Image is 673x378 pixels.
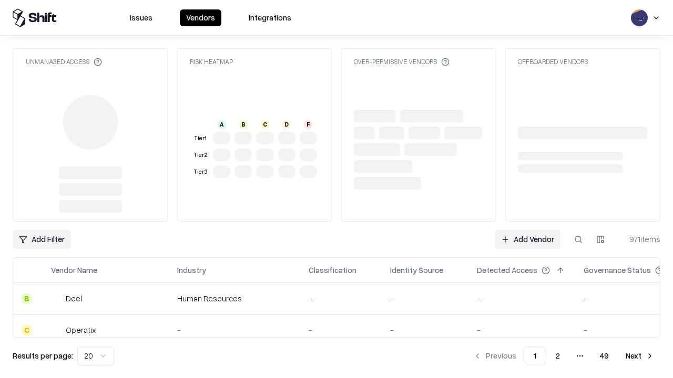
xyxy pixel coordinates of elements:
button: 2 [547,346,568,365]
div: Human Resources [177,293,292,304]
button: 1 [525,346,545,365]
div: Operatix [66,324,96,335]
button: Vendors [180,9,221,26]
div: Tier 1 [192,134,209,143]
div: Classification [309,265,356,276]
div: A [218,120,226,129]
div: Vendor Name [51,265,97,276]
div: 971 items [618,234,660,245]
p: Results per page: [13,350,73,361]
div: - [477,293,567,304]
div: Tier 2 [192,151,209,160]
div: Tier 3 [192,167,209,176]
button: Issues [124,9,159,26]
nav: pagination [467,346,660,365]
div: B [22,293,32,304]
div: Detected Access [477,265,537,276]
div: Risk Heatmap [190,57,233,66]
div: - [177,324,292,335]
div: - [477,324,567,335]
div: C [261,120,269,129]
div: - [309,293,373,304]
a: Add Vendor [495,230,560,249]
div: F [304,120,312,129]
div: Offboarded Vendors [518,57,588,66]
img: Operatix [51,325,62,335]
img: Deel [51,293,62,304]
div: C [22,325,32,335]
div: D [282,120,291,129]
div: - [390,293,460,304]
div: Over-Permissive Vendors [354,57,450,66]
button: Next [619,346,660,365]
div: Unmanaged Access [26,57,102,66]
div: B [239,120,248,129]
div: - [309,324,373,335]
button: 49 [592,346,617,365]
button: Integrations [242,9,298,26]
button: Add Filter [13,230,71,249]
div: Identity Source [390,265,443,276]
div: Governance Status [584,265,651,276]
div: Deel [66,293,82,304]
div: Industry [177,265,206,276]
div: - [390,324,460,335]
